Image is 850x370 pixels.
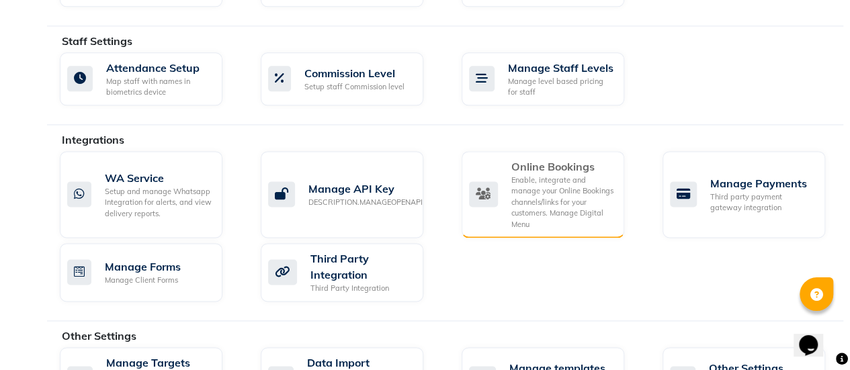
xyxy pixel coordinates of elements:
[308,181,423,197] div: Manage API Key
[105,170,212,186] div: WA Service
[794,316,837,357] iframe: chat widget
[508,60,613,76] div: Manage Staff Levels
[60,52,241,105] a: Attendance SetupMap staff with names in biometrics device
[710,175,814,191] div: Manage Payments
[462,52,642,105] a: Manage Staff LevelsManage level based pricing for staff
[663,151,843,238] a: Manage PaymentsThird party payment gateway integration
[261,151,441,238] a: Manage API KeyDESCRIPTION.MANAGEOPENAPI
[60,151,241,238] a: WA ServiceSetup and manage Whatsapp Integration for alerts, and view delivery reports.
[106,60,212,76] div: Attendance Setup
[304,65,405,81] div: Commission Level
[261,52,441,105] a: Commission LevelSetup staff Commission level
[511,158,613,175] div: Online Bookings
[106,76,212,98] div: Map staff with names in biometrics device
[310,283,413,294] div: Third Party Integration
[304,81,405,93] div: Setup staff Commission level
[105,259,181,275] div: Manage Forms
[710,191,814,214] div: Third party payment gateway integration
[105,275,181,286] div: Manage Client Forms
[60,243,241,302] a: Manage FormsManage Client Forms
[308,197,423,208] div: DESCRIPTION.MANAGEOPENAPI
[511,175,613,230] div: Enable, integrate and manage your Online Bookings channels/links for your customers. Manage Digit...
[462,151,642,238] a: Online BookingsEnable, integrate and manage your Online Bookings channels/links for your customer...
[261,243,441,302] a: Third Party IntegrationThird Party Integration
[310,250,413,283] div: Third Party Integration
[508,76,613,98] div: Manage level based pricing for staff
[105,186,212,220] div: Setup and manage Whatsapp Integration for alerts, and view delivery reports.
